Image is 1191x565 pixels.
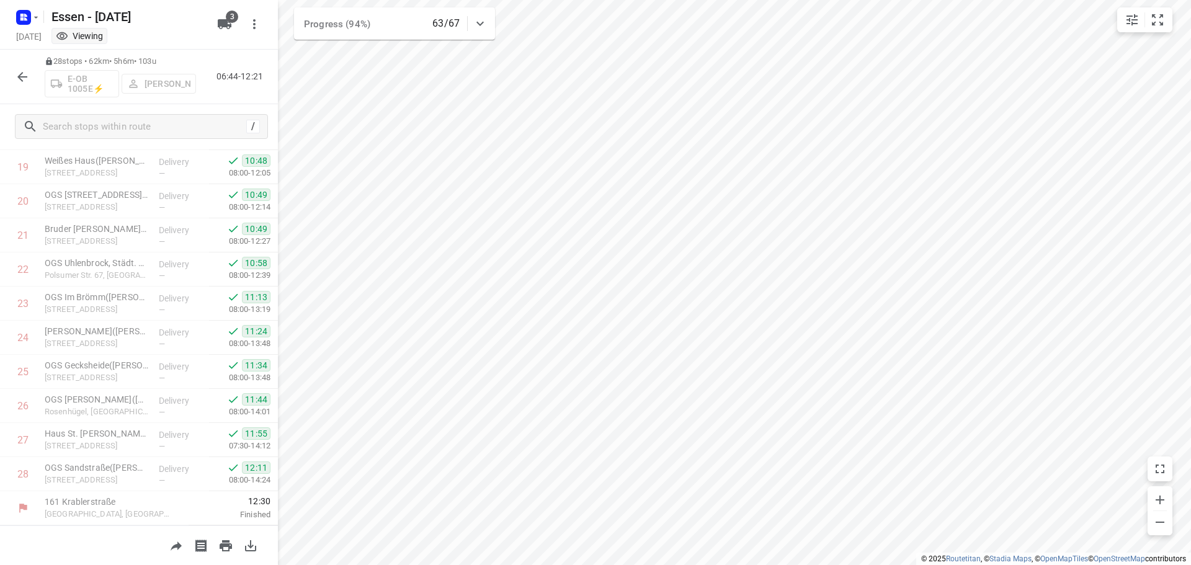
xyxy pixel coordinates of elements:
div: 23 [17,298,29,309]
p: 08:00-12:05 [209,167,270,179]
p: OGS Im Brömm(Christiane Biermann) [45,291,149,303]
span: — [159,203,165,212]
p: OGS Sandstraße(Christiane Biermann) [45,461,149,474]
p: [STREET_ADDRESS] [45,167,149,179]
span: Share route [164,539,189,551]
svg: Done [227,393,239,406]
span: Download route [238,539,263,551]
svg: Done [227,189,239,201]
p: Weißes Haus([PERSON_NAME]) [45,154,149,167]
input: Search stops within route [43,117,246,136]
p: 08:00-14:24 [209,474,270,486]
p: Delivery [159,326,205,339]
p: [GEOGRAPHIC_DATA], [GEOGRAPHIC_DATA] [45,508,174,520]
button: Fit zoom [1145,7,1170,32]
span: — [159,442,165,451]
p: 08:00-12:39 [209,269,270,282]
p: OGS Uhlenbrock, Städt. Förderschule(Christiane Biermann) [45,257,149,269]
span: 11:55 [242,427,270,440]
div: 22 [17,264,29,275]
svg: Done [227,427,239,440]
p: Delivery [159,292,205,305]
li: © 2025 , © , © © contributors [921,554,1186,563]
span: — [159,237,165,246]
span: Print shipping labels [189,539,213,551]
svg: Done [227,257,239,269]
svg: Done [227,359,239,371]
span: 11:44 [242,393,270,406]
span: 12:30 [189,495,270,507]
p: Delivery [159,429,205,441]
p: Delivery [159,394,205,407]
p: Auf dem Schollbruch 49, Gelsenkirchen [45,440,149,452]
span: 11:24 [242,325,270,337]
div: small contained button group [1117,7,1172,32]
p: 06:44-12:21 [216,70,268,83]
p: Pfefferackerstraße 21, Gelsenkirchen [45,201,149,213]
p: 08:00-12:14 [209,201,270,213]
span: Print route [213,539,238,551]
div: 25 [17,366,29,378]
div: 20 [17,195,29,207]
p: 63/67 [432,16,460,31]
svg: Done [227,154,239,167]
div: 19 [17,161,29,173]
p: 07:30-14:12 [209,440,270,452]
div: You are currently in view mode. To make any changes, go to edit project. [56,30,103,42]
a: Stadia Maps [989,554,1032,563]
button: Map settings [1120,7,1144,32]
p: 161 Krablerstraße [45,496,174,508]
p: FÖS Gecksheide(Christiane Biermann) [45,325,149,337]
p: Haus St. Rafael(Christiane Biermann) [45,427,149,440]
p: Gecksheide 153A, Gelsenkirchen [45,371,149,384]
a: OpenStreetMap [1094,554,1145,563]
p: OGS Albert Schweitzer(Christiane Biermann) [45,393,149,406]
p: Bruder Jordan Haus(Christiane Biermann) [45,223,149,235]
span: 3 [226,11,238,23]
span: — [159,476,165,485]
p: Gecksheide 153, Gelsenkirchen [45,337,149,350]
p: Delivery [159,258,205,270]
a: OpenMapTiles [1040,554,1088,563]
span: — [159,169,165,178]
span: 11:13 [242,291,270,303]
button: More [242,12,267,37]
span: 10:48 [242,154,270,167]
p: Finished [189,509,270,521]
p: Delivery [159,463,205,475]
p: Delivery [159,224,205,236]
a: Routetitan [946,554,981,563]
span: — [159,305,165,314]
span: 10:49 [242,189,270,201]
p: Delivery [159,360,205,373]
p: Rosenhügel, Gelsenkirchen [45,406,149,418]
p: 08:00-13:19 [209,303,270,316]
div: / [246,120,260,133]
p: Delivery [159,190,205,202]
div: Progress (94%)63/67 [294,7,495,40]
svg: Done [227,223,239,235]
svg: Done [227,461,239,474]
span: Progress (94%) [304,19,370,30]
span: — [159,373,165,383]
div: 28 [17,468,29,480]
span: 10:58 [242,257,270,269]
p: 28 stops • 62km • 5h6m • 103u [45,56,196,68]
p: Delivery [159,156,205,168]
div: 27 [17,434,29,446]
span: 11:34 [242,359,270,371]
div: 24 [17,332,29,344]
p: 08:00-12:27 [209,235,270,247]
span: 12:11 [242,461,270,474]
span: 10:49 [242,223,270,235]
p: Im Brömm 6, Gelsenkirchen [45,303,149,316]
p: OGS Gecksheide(Christiane Biermann) [45,359,149,371]
span: — [159,407,165,417]
p: 08:00-13:48 [209,337,270,350]
svg: Done [227,325,239,337]
p: Pfefferackerstraße 67, Gelsenkirchen [45,235,149,247]
div: 21 [17,229,29,241]
p: 08:00-14:01 [209,406,270,418]
span: — [159,339,165,349]
p: Polsumer Str. 67, Gelsenkirchen [45,269,149,282]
